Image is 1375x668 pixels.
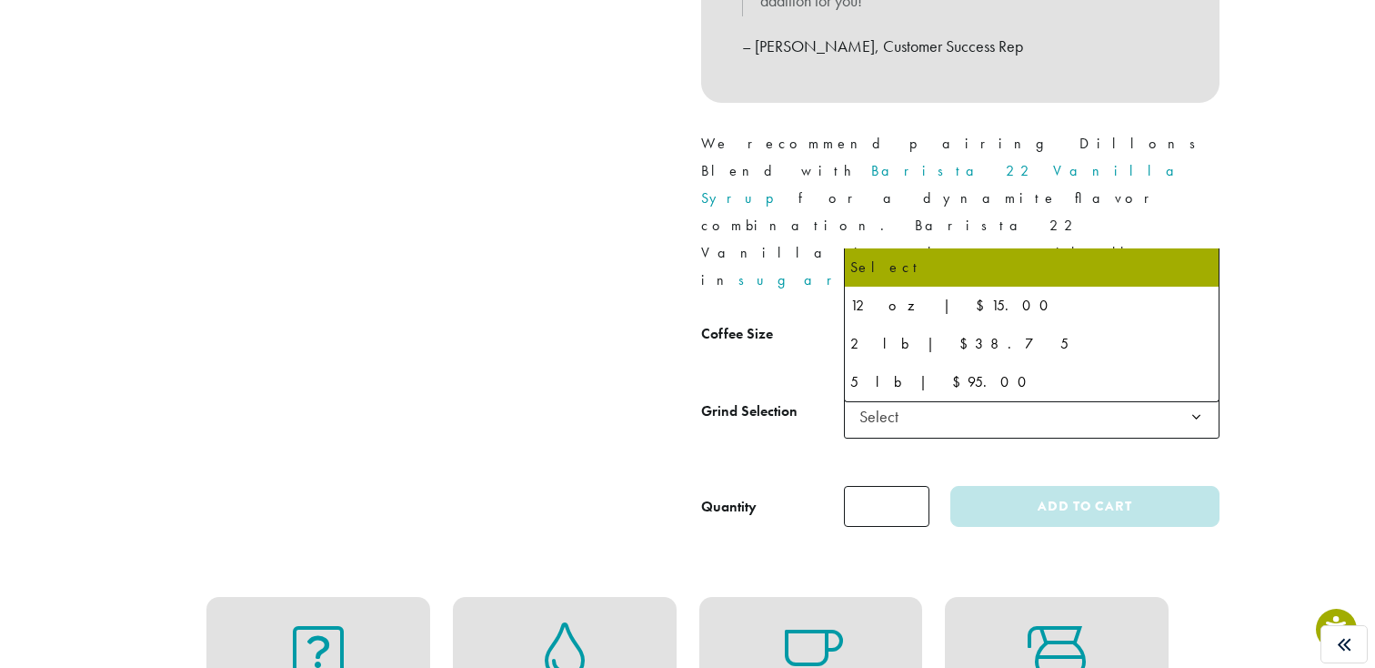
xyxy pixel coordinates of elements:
li: Select [845,248,1219,287]
div: Quantity [701,496,757,518]
div: 5 lb | $95.00 [850,369,1213,396]
label: Coffee Size [701,321,844,348]
p: – [PERSON_NAME], Customer Success Rep [742,31,1179,62]
button: Add to cart [950,486,1219,527]
p: We recommend pairing Dillons Blend with for a dynamite flavor combination. Barista 22 Vanilla is ... [701,130,1219,294]
div: 2 lb | $38.75 [850,330,1213,358]
span: Select [852,399,917,434]
span: Select [844,394,1219,439]
label: Grind Selection [701,399,844,425]
a: sugar-free [738,270,946,289]
a: Barista 22 Vanilla Syrup [701,161,1189,207]
input: Product quantity [844,486,929,527]
div: 12 oz | $15.00 [850,292,1213,319]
